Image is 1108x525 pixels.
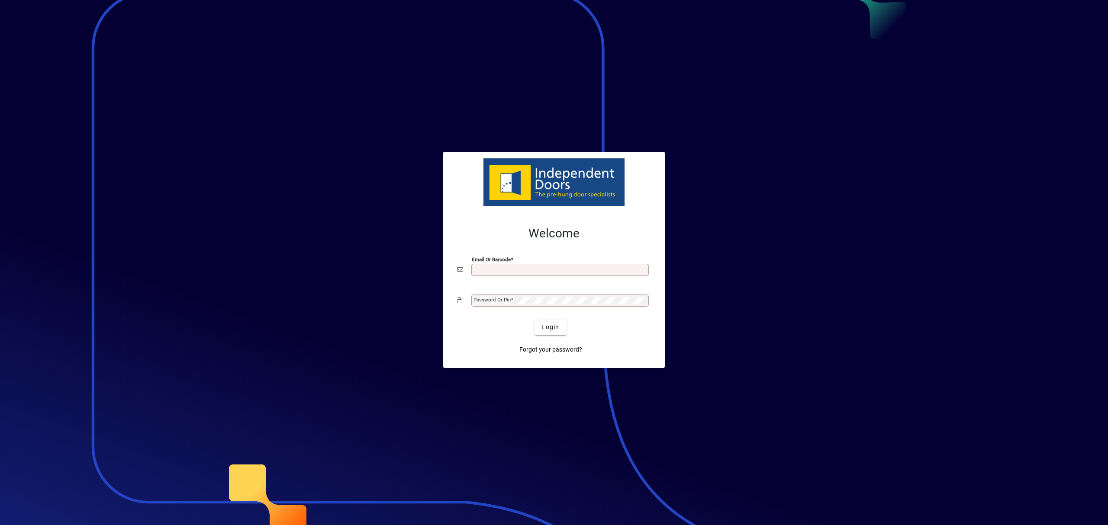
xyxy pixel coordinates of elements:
span: Forgot your password? [519,345,582,354]
button: Login [535,320,566,335]
h2: Welcome [457,226,651,241]
a: Forgot your password? [516,342,586,358]
span: Login [541,323,559,332]
mat-label: Email or Barcode [472,256,511,262]
mat-label: Password or Pin [473,297,511,303]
